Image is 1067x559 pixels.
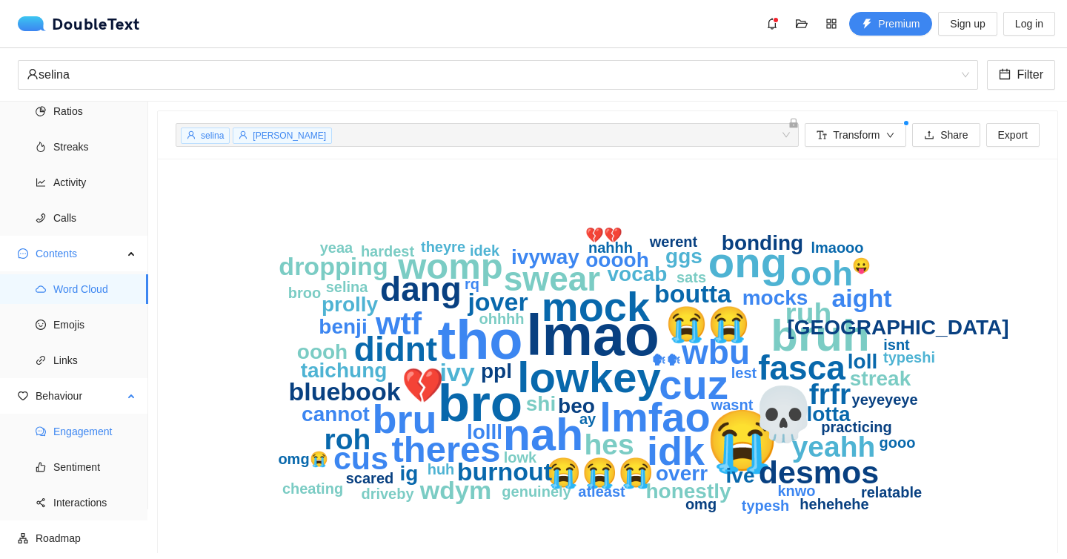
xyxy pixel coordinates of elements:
[297,340,348,363] text: oooh
[333,440,388,476] text: cus
[742,497,789,514] text: typesh
[439,358,474,386] text: ivy
[545,455,654,490] text: 😭😭😭
[326,279,369,295] text: selina
[599,394,710,440] text: lmfao
[53,168,136,197] span: Activity
[722,231,803,254] text: bonding
[681,333,750,371] text: wbu
[805,123,906,147] button: font-sizeTransformdown
[811,239,863,256] text: lmaooo
[53,488,136,517] span: Interactions
[53,203,136,233] span: Calls
[36,462,46,472] span: like
[380,270,462,308] text: dang
[760,12,784,36] button: bell
[861,484,922,500] text: relatable
[647,429,705,473] text: idk
[820,18,842,30] span: appstore
[777,483,815,499] text: knwo
[878,16,920,32] span: Premium
[504,259,601,298] text: swear
[457,457,552,486] text: burnout
[438,374,522,432] text: bro
[375,305,422,341] text: wtf
[787,316,1008,339] text: [GEOGRAPHIC_DATA]
[53,452,136,482] span: Sentiment
[282,480,343,497] text: cheating
[998,127,1028,143] span: Export
[759,454,880,490] text: desmos
[821,419,892,435] text: practicing
[53,132,136,162] span: Streaks
[511,245,579,268] text: ivyway
[677,269,706,285] text: sats
[731,365,757,381] text: lest
[354,330,437,368] text: didnt
[542,283,651,330] text: mock
[742,286,808,309] text: mocks
[685,496,717,512] text: omg
[711,397,754,413] text: wasnt
[288,285,321,301] text: broo
[817,130,827,142] span: font-size
[402,365,445,406] text: 💔
[288,377,400,406] text: bluebook
[665,304,751,345] text: 😭😭
[467,288,528,316] text: jover
[585,248,649,271] text: ooooh
[651,352,681,368] text: 🗣🗣
[649,234,698,250] text: werent
[18,16,140,31] a: logoDoubleText
[761,18,783,30] span: bell
[526,392,556,415] text: shi
[708,238,787,286] text: ong
[187,130,196,139] span: user
[1015,16,1043,32] span: Log in
[53,274,136,304] span: Word Cloud
[771,311,869,360] text: bruh
[584,429,634,460] text: hes
[987,60,1055,90] button: calendarFilter
[790,12,814,36] button: folder-open
[758,348,845,387] text: fasca
[999,68,1011,82] span: calendar
[18,248,28,259] span: message
[419,476,491,504] text: wdym
[558,394,595,417] text: beo
[479,311,524,327] text: ohhhh
[1017,65,1043,84] span: Filter
[645,480,731,503] text: honestly
[36,106,46,116] span: pie-chart
[800,496,868,512] text: hehehehe
[201,130,224,141] span: selina
[53,310,136,340] span: Emojis
[253,130,326,141] span: [PERSON_NAME]
[705,406,780,476] text: 😭
[809,378,851,410] text: frfr
[585,226,622,244] text: 💔💔
[53,417,136,446] span: Engagement
[791,18,813,30] span: folder-open
[820,12,843,36] button: appstore
[36,177,46,188] span: line-chart
[726,464,755,487] text: ive
[852,257,871,274] text: 😛
[912,123,980,147] button: uploadShare
[319,315,367,338] text: benji
[656,462,708,485] text: overr
[18,391,28,401] span: heart
[880,434,916,451] text: gooo
[27,61,969,89] span: selina
[361,486,414,502] text: driveby
[503,409,583,460] text: nah
[346,470,394,486] text: scared
[579,411,596,427] text: ay
[279,252,388,280] text: dropping
[361,243,415,259] text: hardest
[470,242,500,259] text: idek
[924,130,934,142] span: upload
[850,367,911,390] text: streak
[18,16,140,31] div: DoubleText
[852,391,918,408] text: yeyeyeye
